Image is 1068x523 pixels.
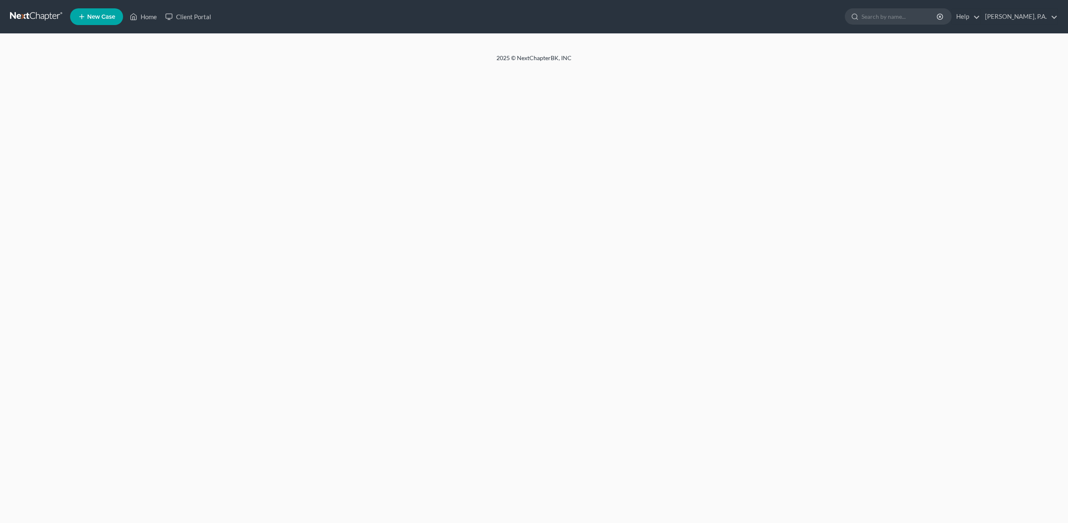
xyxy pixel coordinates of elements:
a: Client Portal [161,9,215,24]
div: 2025 © NextChapterBK, INC [296,54,772,69]
a: Help [952,9,980,24]
span: New Case [87,14,115,20]
a: Home [126,9,161,24]
input: Search by name... [861,9,938,24]
a: [PERSON_NAME], P.A. [981,9,1058,24]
